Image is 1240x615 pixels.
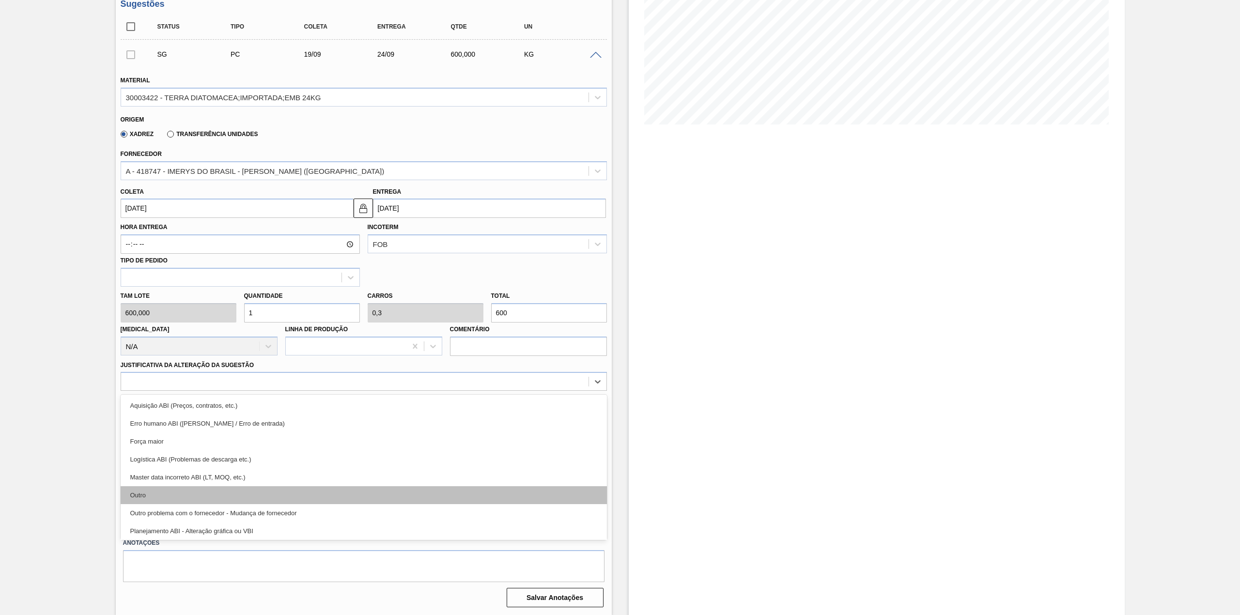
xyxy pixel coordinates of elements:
label: Tipo de pedido [121,257,168,264]
label: Origem [121,116,144,123]
div: Qtde [448,23,532,30]
label: Total [491,292,510,299]
label: Entrega [373,188,402,195]
label: Observações [121,393,607,407]
label: Incoterm [368,224,399,231]
label: Material [121,77,150,84]
div: Erro humano ABI ([PERSON_NAME] / Erro de entrada) [121,415,607,432]
div: KG [522,50,605,58]
label: Quantidade [244,292,283,299]
div: Entrega [375,23,459,30]
input: dd/mm/yyyy [373,199,606,218]
div: 600,000 [448,50,532,58]
div: A - 418747 - IMERYS DO BRASIL - [PERSON_NAME] ([GEOGRAPHIC_DATA]) [126,167,385,175]
div: Outro [121,486,607,504]
div: 24/09/2025 [375,50,459,58]
label: Fornecedor [121,151,162,157]
label: Comentário [450,323,607,337]
div: Outro problema com o fornecedor - Mudança de fornecedor [121,504,607,522]
div: Aquisição ABI (Preços, contratos, etc.) [121,397,607,415]
label: Transferência Unidades [167,131,258,138]
div: UN [522,23,605,30]
div: Força maior [121,432,607,450]
label: Linha de Produção [285,326,348,333]
label: Xadrez [121,131,154,138]
div: Sugestão Criada [155,50,239,58]
label: Anotações [123,536,604,550]
button: Salvar Anotações [507,588,604,607]
label: Coleta [121,188,144,195]
div: Status [155,23,239,30]
div: Master data incorreto ABI (LT, MOQ, etc.) [121,468,607,486]
button: locked [354,199,373,218]
div: Pedido de Compra [228,50,312,58]
img: locked [357,202,369,214]
label: [MEDICAL_DATA] [121,326,170,333]
input: dd/mm/yyyy [121,199,354,218]
div: FOB [373,240,388,248]
label: Carros [368,292,393,299]
div: Coleta [301,23,385,30]
label: Justificativa da Alteração da Sugestão [121,362,254,369]
div: Planejamento ABI - Alteração gráfica ou VBI [121,522,607,540]
label: Hora Entrega [121,220,360,234]
div: Tipo [228,23,312,30]
div: 19/09/2025 [301,50,385,58]
div: 30003422 - TERRA DIATOMACEA;IMPORTADA;EMB 24KG [126,93,321,101]
label: Tam lote [121,289,236,303]
div: Logística ABI (Problemas de descarga etc.) [121,450,607,468]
